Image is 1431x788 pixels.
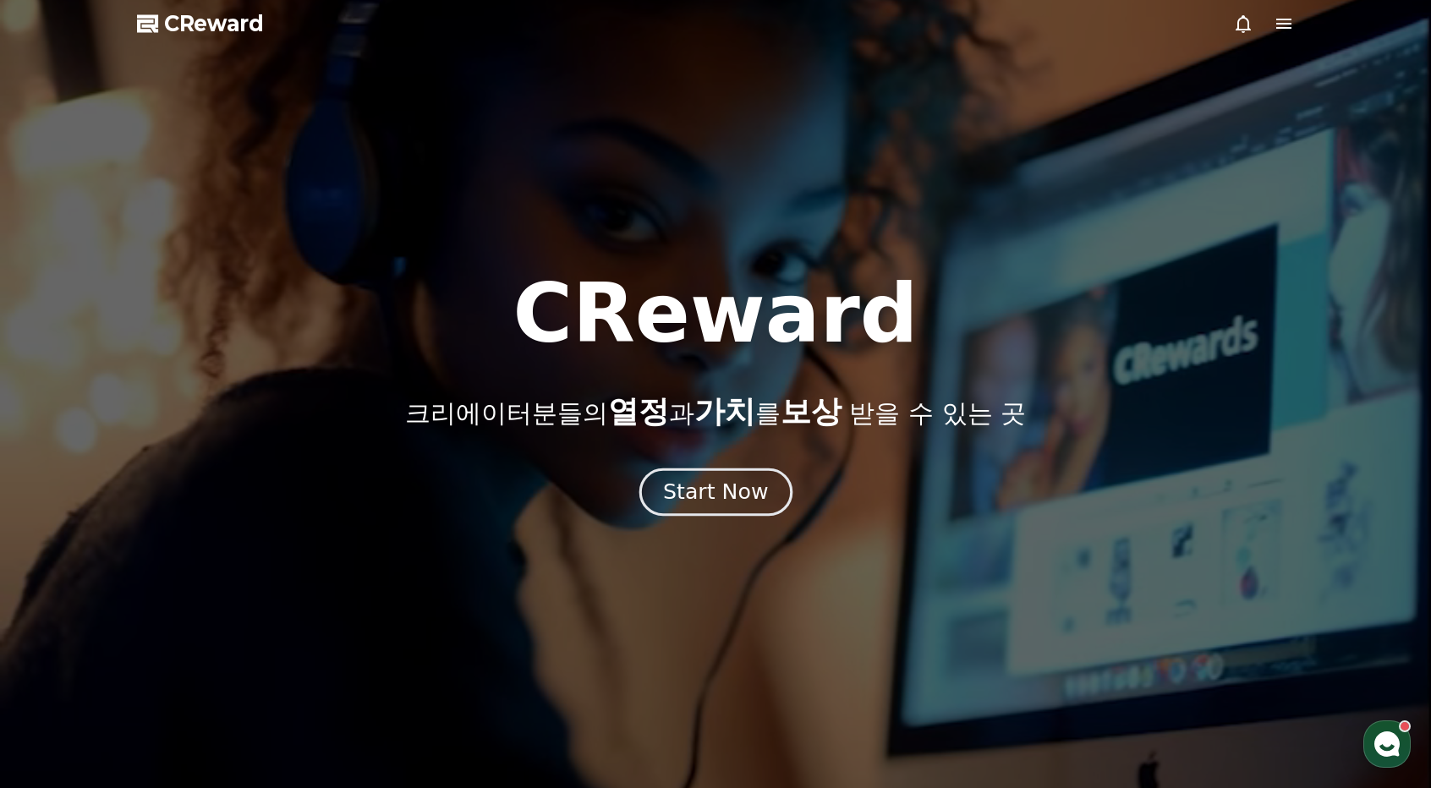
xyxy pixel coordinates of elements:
span: 보상 [781,394,842,429]
a: 설정 [218,536,325,578]
a: CReward [137,10,264,37]
a: 대화 [112,536,218,578]
span: CReward [164,10,264,37]
span: 열정 [608,394,669,429]
span: 홈 [53,561,63,575]
h1: CReward [513,273,918,354]
div: Start Now [663,478,768,506]
span: 가치 [694,394,755,429]
a: Start Now [643,486,789,502]
span: 설정 [261,561,282,575]
span: 대화 [155,562,175,576]
p: 크리에이터분들의 과 를 받을 수 있는 곳 [405,395,1026,429]
button: Start Now [639,468,792,517]
a: 홈 [5,536,112,578]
